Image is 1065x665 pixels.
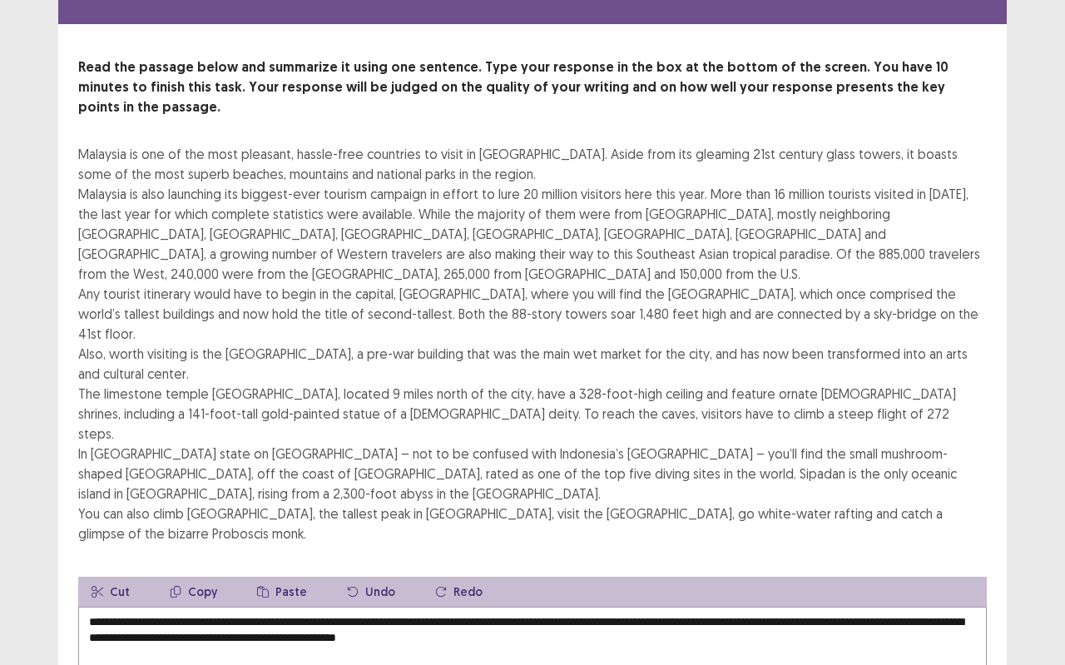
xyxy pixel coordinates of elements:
[334,577,409,607] button: Undo
[156,577,230,607] button: Copy
[78,57,987,117] p: Read the passage below and summarize it using one sentence. Type your response in the box at the ...
[78,577,143,607] button: Cut
[78,144,987,543] div: Malaysia is one of the most pleasant, hassle-free countries to visit in [GEOGRAPHIC_DATA]. Aside ...
[244,577,320,607] button: Paste
[422,577,496,607] button: Redo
